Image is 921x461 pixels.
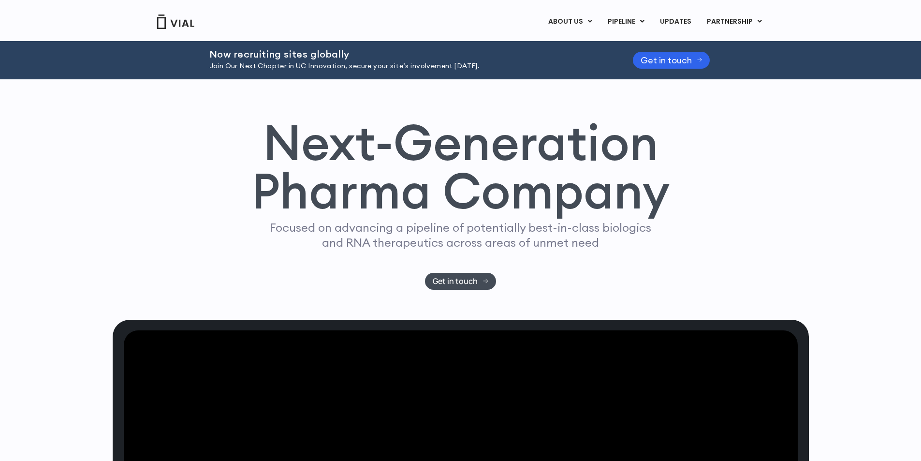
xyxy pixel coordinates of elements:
a: Get in touch [425,273,496,290]
img: Vial Logo [156,15,195,29]
a: PARTNERSHIPMenu Toggle [699,14,770,30]
a: ABOUT USMenu Toggle [541,14,599,30]
a: Get in touch [633,52,710,69]
h2: Now recruiting sites globally [209,49,609,59]
a: UPDATES [652,14,699,30]
span: Get in touch [641,57,692,64]
p: Join Our Next Chapter in UC Innovation, secure your site’s involvement [DATE]. [209,61,609,72]
p: Focused on advancing a pipeline of potentially best-in-class biologics and RNA therapeutics acros... [266,220,656,250]
a: PIPELINEMenu Toggle [600,14,652,30]
h1: Next-Generation Pharma Company [251,118,670,216]
span: Get in touch [433,278,478,285]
